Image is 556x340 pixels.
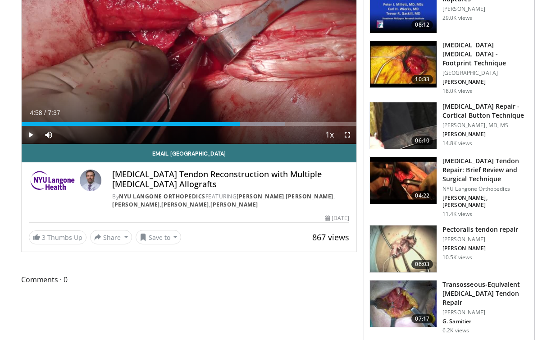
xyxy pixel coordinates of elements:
[112,201,160,208] a: [PERSON_NAME]
[30,109,42,116] span: 4:58
[112,193,349,209] div: By FEATURING , , , ,
[442,318,529,325] p: G. Samitier
[442,309,529,316] p: [PERSON_NAME]
[48,109,60,116] span: 7:37
[29,230,87,244] a: 3 Thumbs Up
[442,140,472,147] p: 14.8K views
[370,102,437,149] img: XzOTlMlQSGUnbGTX4xMDoxOjA4MTsiGN.150x105_q85_crop-smart_upscale.jpg
[369,102,529,150] a: 06:10 [MEDICAL_DATA] Repair - Cortical Button Technique [PERSON_NAME], MD, MS [PERSON_NAME] 14.8K...
[80,170,101,191] img: Avatar
[40,126,58,144] button: Mute
[411,191,433,200] span: 04:22
[369,156,529,218] a: 04:22 [MEDICAL_DATA] Tendon Repair: Brief Review and Surgical Technique NYU Langone Orthopedics [...
[370,41,437,88] img: Picture_9_1_3.png.150x105_q85_crop-smart_upscale.jpg
[22,126,40,144] button: Play
[442,236,518,243] p: [PERSON_NAME]
[338,126,356,144] button: Fullscreen
[411,260,433,269] span: 06:03
[119,193,205,200] a: NYU Langone Orthopedics
[369,280,529,334] a: 07:17 Transosseous-Equivalent [MEDICAL_DATA] Tendon Repair [PERSON_NAME] G. Samitier 6.2K views
[442,327,469,334] p: 6.2K views
[136,230,182,244] button: Save to
[286,193,333,200] a: [PERSON_NAME]
[442,14,472,22] p: 29.0K views
[237,193,284,200] a: [PERSON_NAME]
[44,109,46,116] span: /
[210,201,258,208] a: [PERSON_NAME]
[442,211,472,218] p: 11.4K views
[442,5,529,13] p: [PERSON_NAME]
[411,136,433,145] span: 06:10
[42,233,46,242] span: 3
[442,131,529,138] p: [PERSON_NAME]
[411,20,433,29] span: 08:12
[442,41,529,68] h3: [MEDICAL_DATA] [MEDICAL_DATA] - Footprint Technique
[411,314,433,323] span: 07:17
[325,214,349,222] div: [DATE]
[369,41,529,95] a: 10:33 [MEDICAL_DATA] [MEDICAL_DATA] - Footprint Technique [GEOGRAPHIC_DATA] [PERSON_NAME] 18.0K v...
[22,122,356,126] div: Progress Bar
[112,170,349,189] h4: [MEDICAL_DATA] Tendon Reconstruction with Multiple [MEDICAL_DATA] Allografts
[442,245,518,252] p: [PERSON_NAME]
[370,280,437,327] img: 65628166-7933-4fb2-9bec-eeae485a75de.150x105_q85_crop-smart_upscale.jpg
[442,254,472,261] p: 10.5K views
[411,75,433,84] span: 10:33
[442,225,518,234] h3: Pectoralis tendon repair
[442,280,529,307] h3: Transosseous-Equivalent [MEDICAL_DATA] Tendon Repair
[370,157,437,204] img: E-HI8y-Omg85H4KX4xMDoxOmdtO40mAx.150x105_q85_crop-smart_upscale.jpg
[442,185,529,193] p: NYU Langone Orthopedics
[442,78,529,86] p: [PERSON_NAME]
[90,230,132,244] button: Share
[161,201,209,208] a: [PERSON_NAME]
[320,126,338,144] button: Playback Rate
[22,144,356,162] a: Email [GEOGRAPHIC_DATA]
[312,232,349,243] span: 867 views
[442,87,472,95] p: 18.0K views
[21,274,357,285] span: Comments 0
[442,69,529,77] p: [GEOGRAPHIC_DATA]
[442,102,529,120] h3: [MEDICAL_DATA] Repair - Cortical Button Technique
[369,225,529,273] a: 06:03 Pectoralis tendon repair [PERSON_NAME] [PERSON_NAME] 10.5K views
[442,156,529,184] h3: [MEDICAL_DATA] Tendon Repair: Brief Review and Surgical Technique
[442,194,529,209] p: [PERSON_NAME], [PERSON_NAME]
[442,122,529,129] p: [PERSON_NAME], MD, MS
[370,225,437,272] img: 320463_0002_1.png.150x105_q85_crop-smart_upscale.jpg
[29,170,76,191] img: NYU Langone Orthopedics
